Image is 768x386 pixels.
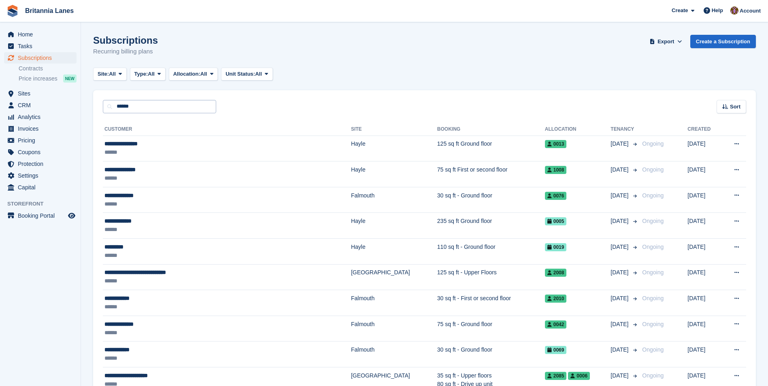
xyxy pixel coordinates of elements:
[687,187,721,213] td: [DATE]
[351,136,437,161] td: Hayle
[4,111,77,123] a: menu
[437,123,545,136] th: Booking
[226,70,255,78] span: Unit Status:
[611,268,630,277] span: [DATE]
[4,52,77,64] a: menu
[730,103,740,111] span: Sort
[18,29,66,40] span: Home
[18,135,66,146] span: Pricing
[545,320,567,329] span: 0042
[545,295,567,303] span: 2010
[642,269,664,276] span: Ongoing
[648,35,684,48] button: Export
[545,243,567,251] span: 0019
[437,136,545,161] td: 125 sq ft Ground floor
[221,68,272,81] button: Unit Status: All
[18,158,66,170] span: Protection
[351,316,437,341] td: Falmouth
[642,295,664,301] span: Ongoing
[4,123,77,134] a: menu
[93,68,127,81] button: Site: All
[148,70,155,78] span: All
[611,123,639,136] th: Tenancy
[611,243,630,251] span: [DATE]
[611,165,630,174] span: [DATE]
[657,38,674,46] span: Export
[642,140,664,147] span: Ongoing
[437,316,545,341] td: 75 sq ft - Ground floor
[687,213,721,239] td: [DATE]
[437,213,545,239] td: 235 sq ft Ground floor
[687,161,721,187] td: [DATE]
[545,140,567,148] span: 0013
[611,191,630,200] span: [DATE]
[687,316,721,341] td: [DATE]
[437,161,545,187] td: 75 sq ft First or second floor
[642,218,664,224] span: Ongoing
[98,70,109,78] span: Site:
[642,192,664,199] span: Ongoing
[200,70,207,78] span: All
[18,123,66,134] span: Invoices
[18,88,66,99] span: Sites
[351,264,437,290] td: [GEOGRAPHIC_DATA]
[568,372,590,380] span: 0006
[93,35,158,46] h1: Subscriptions
[109,70,116,78] span: All
[173,70,200,78] span: Allocation:
[18,40,66,52] span: Tasks
[4,170,77,181] a: menu
[740,7,761,15] span: Account
[93,47,158,56] p: Recurring billing plans
[351,161,437,187] td: Hayle
[255,70,262,78] span: All
[687,136,721,161] td: [DATE]
[545,372,567,380] span: 2085
[611,217,630,225] span: [DATE]
[437,290,545,316] td: 30 sq ft - First or second floor
[687,123,721,136] th: Created
[687,290,721,316] td: [DATE]
[642,321,664,327] span: Ongoing
[351,239,437,265] td: Hayle
[4,146,77,158] a: menu
[22,4,77,17] a: Britannia Lanes
[18,210,66,221] span: Booking Portal
[19,75,57,83] span: Price increases
[437,239,545,265] td: 110 sq ft - Ground floor
[437,341,545,367] td: 30 sq ft - Ground floor
[63,74,77,83] div: NEW
[611,294,630,303] span: [DATE]
[545,217,567,225] span: 0005
[4,40,77,52] a: menu
[611,320,630,329] span: [DATE]
[642,346,664,353] span: Ongoing
[103,123,351,136] th: Customer
[4,29,77,40] a: menu
[437,264,545,290] td: 125 sq ft - Upper Floors
[18,146,66,158] span: Coupons
[4,88,77,99] a: menu
[18,100,66,111] span: CRM
[642,372,664,379] span: Ongoing
[169,68,218,81] button: Allocation: All
[611,140,630,148] span: [DATE]
[611,371,630,380] span: [DATE]
[18,52,66,64] span: Subscriptions
[130,68,166,81] button: Type: All
[18,182,66,193] span: Capital
[545,346,567,354] span: 0069
[690,35,756,48] a: Create a Subscription
[545,166,567,174] span: 1008
[611,346,630,354] span: [DATE]
[545,192,567,200] span: 0076
[712,6,723,15] span: Help
[19,65,77,72] a: Contracts
[351,187,437,213] td: Falmouth
[351,290,437,316] td: Falmouth
[672,6,688,15] span: Create
[4,210,77,221] a: menu
[687,341,721,367] td: [DATE]
[134,70,148,78] span: Type:
[7,200,81,208] span: Storefront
